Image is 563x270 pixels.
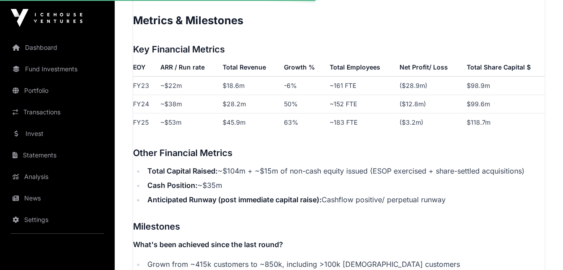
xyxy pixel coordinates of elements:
td: ($12.8m) [396,95,463,113]
th: Total Revenue [219,62,280,77]
th: EOY [133,62,157,77]
td: $45.9m [219,113,280,131]
a: Fund Investments [7,59,107,79]
td: ~152 FTE [326,95,396,113]
li: ~$104m + ~$15m of non-cash equity issued (ESOP exercised + share-settled acquisitions) [145,165,545,176]
li: ~$35m [145,180,545,191]
h2: Metrics & Milestones [133,13,545,28]
th: ARR / Run rate [157,62,219,77]
td: 63% [280,113,326,131]
strong: Total Capital Raised: [147,166,218,175]
strong: What's been achieved since the last round? [133,240,283,249]
td: ~183 FTE [326,113,396,131]
td: FY23 [133,76,157,95]
strong: Cash Position: [147,181,198,190]
img: Icehouse Ventures Logo [11,9,82,27]
th: Growth % [280,62,326,77]
a: Analysis [7,167,107,187]
th: Total Share Capital $ [463,62,545,77]
td: ~$53m [157,113,219,131]
li: Cashflow positive/ perpetual runway [145,194,545,205]
td: FY24 [133,95,157,113]
td: $99.6m [463,95,545,113]
a: Portfolio [7,81,107,100]
td: $18.6m [219,76,280,95]
th: Total Employees [326,62,396,77]
td: $28.2m [219,95,280,113]
iframe: Chat Widget [518,227,563,270]
td: ~161 FTE [326,76,396,95]
td: 50% [280,95,326,113]
td: $98.9m [463,76,545,95]
a: Transactions [7,102,107,122]
td: ($28.9m) [396,76,463,95]
td: ($3.2m) [396,113,463,131]
a: Statements [7,145,107,165]
a: Settings [7,210,107,230]
td: $118.7m [463,113,545,131]
h3: Other Financial Metrics [133,146,545,160]
li: Grown from ~415k customers to ~850k, including >100k [DEMOGRAPHIC_DATA] customers [145,259,545,270]
h3: Key Financial Metrics [133,42,545,57]
td: ~$38m [157,95,219,113]
a: News [7,188,107,208]
td: -6% [280,76,326,95]
td: FY25 [133,113,157,131]
strong: Anticipated Runway (post immediate capital raise): [147,195,322,204]
td: ~$22m [157,76,219,95]
h3: Milestones [133,219,545,234]
a: Dashboard [7,38,107,57]
a: Invest [7,124,107,144]
th: Net Profit/ Loss [396,62,463,77]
